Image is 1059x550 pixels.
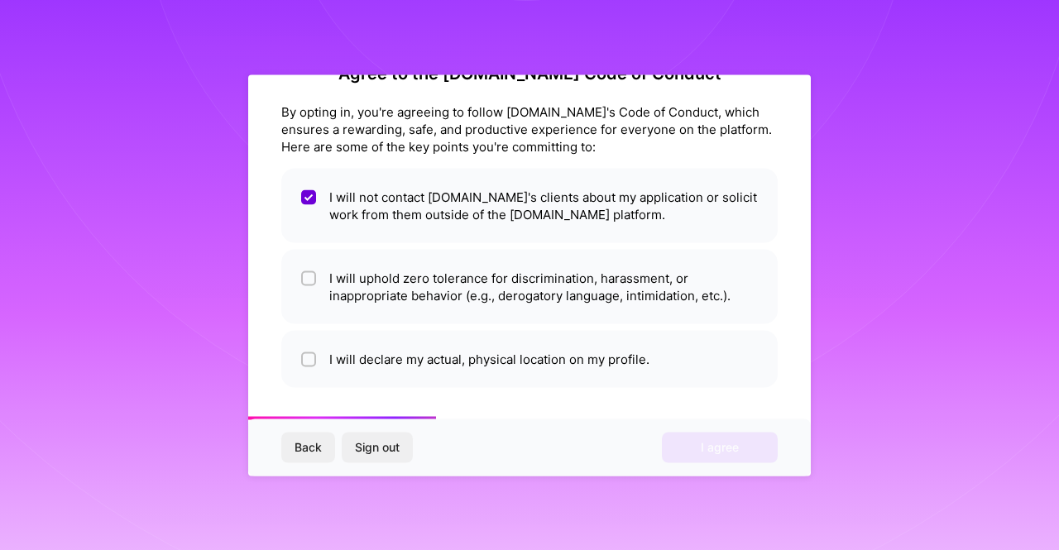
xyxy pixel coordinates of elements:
[281,103,778,155] div: By opting in, you're agreeing to follow [DOMAIN_NAME]'s Code of Conduct, which ensures a rewardin...
[281,168,778,242] li: I will not contact [DOMAIN_NAME]'s clients about my application or solicit work from them outside...
[355,439,400,456] span: Sign out
[281,433,335,462] button: Back
[295,439,322,456] span: Back
[281,249,778,323] li: I will uphold zero tolerance for discrimination, harassment, or inappropriate behavior (e.g., der...
[342,433,413,462] button: Sign out
[281,330,778,387] li: I will declare my actual, physical location on my profile.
